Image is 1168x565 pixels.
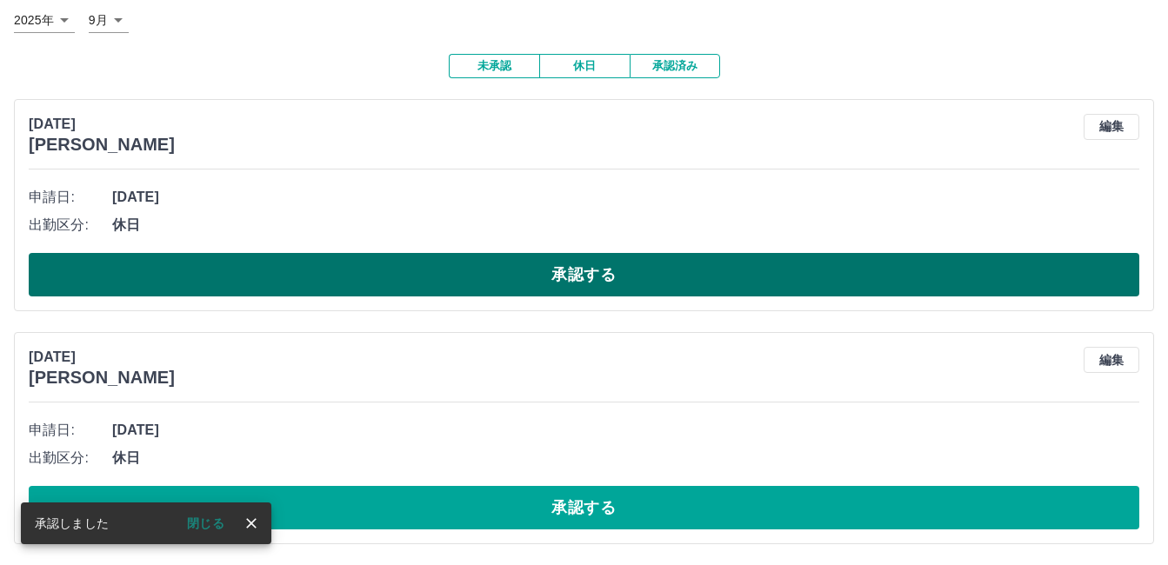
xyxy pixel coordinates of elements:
[1084,347,1139,373] button: 編集
[29,420,112,441] span: 申請日:
[1084,114,1139,140] button: 編集
[35,508,109,539] div: 承認しました
[29,215,112,236] span: 出勤区分:
[112,448,1139,469] span: 休日
[29,486,1139,529] button: 承認する
[29,253,1139,296] button: 承認する
[630,54,720,78] button: 承認済み
[14,8,75,33] div: 2025年
[89,8,129,33] div: 9月
[29,368,175,388] h3: [PERSON_NAME]
[112,187,1139,208] span: [DATE]
[112,420,1139,441] span: [DATE]
[29,135,175,155] h3: [PERSON_NAME]
[29,347,175,368] p: [DATE]
[449,54,539,78] button: 未承認
[29,448,112,469] span: 出勤区分:
[112,215,1139,236] span: 休日
[173,510,238,536] button: 閉じる
[29,114,175,135] p: [DATE]
[29,187,112,208] span: 申請日:
[539,54,630,78] button: 休日
[238,510,264,536] button: close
